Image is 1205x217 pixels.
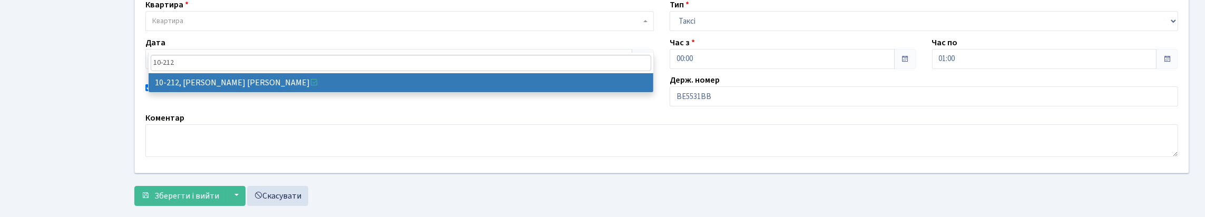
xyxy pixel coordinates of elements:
[247,186,308,206] a: Скасувати
[145,36,165,49] label: Дата
[149,73,653,92] li: 10-212, [PERSON_NAME] [PERSON_NAME]
[670,74,720,86] label: Держ. номер
[154,190,219,202] span: Зберегти і вийти
[134,186,226,206] button: Зберегти і вийти
[152,16,183,26] span: Квартира
[670,86,1178,106] input: АА1234АА
[145,112,184,124] label: Коментар
[932,36,958,49] label: Час по
[670,36,695,49] label: Час з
